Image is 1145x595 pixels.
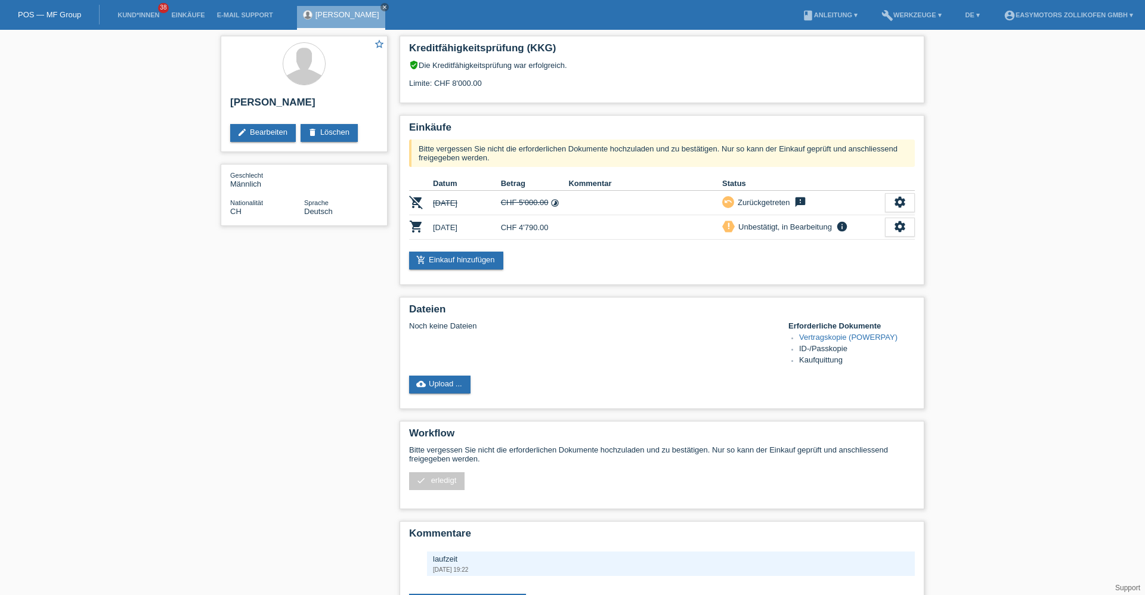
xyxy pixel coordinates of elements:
[788,321,915,330] h4: Erforderliche Dokumente
[374,39,385,49] i: star_border
[380,3,389,11] a: close
[875,11,948,18] a: buildWerkzeuge ▾
[881,10,893,21] i: build
[433,554,909,563] div: laufzeit
[893,220,906,233] i: settings
[304,199,329,206] span: Sprache
[568,176,722,191] th: Kommentar
[409,528,915,546] h2: Kommentare
[1115,584,1140,592] a: Support
[802,10,814,21] i: book
[722,176,885,191] th: Status
[18,10,81,19] a: POS — MF Group
[893,196,906,209] i: settings
[416,255,426,265] i: add_shopping_cart
[409,42,915,60] h2: Kreditfähigkeitsprüfung (KKG)
[112,11,165,18] a: Kund*innen
[409,252,503,269] a: add_shopping_cartEinkauf hinzufügen
[793,196,807,208] i: feedback
[409,427,915,445] h2: Workflow
[165,11,211,18] a: Einkäufe
[230,199,263,206] span: Nationalität
[433,566,909,573] div: [DATE] 19:22
[237,128,247,137] i: edit
[409,122,915,140] h2: Einkäufe
[409,472,465,490] a: check erledigt
[409,60,915,97] div: Die Kreditfähigkeitsprüfung war erfolgreich. Limite: CHF 8'000.00
[315,10,379,19] a: [PERSON_NAME]
[382,4,388,10] i: close
[433,215,501,240] td: [DATE]
[230,124,296,142] a: editBearbeiten
[960,11,986,18] a: DE ▾
[501,191,569,215] td: CHF 5'000.00
[409,219,423,234] i: POSP00028482
[301,124,358,142] a: deleteLöschen
[433,176,501,191] th: Datum
[734,196,790,209] div: Zurückgetreten
[724,197,732,206] i: undo
[409,445,915,463] p: Bitte vergessen Sie nicht die erforderlichen Dokumente hochzuladen und zu bestätigen. Nur so kann...
[409,303,915,321] h2: Dateien
[416,476,426,485] i: check
[158,3,169,13] span: 38
[799,344,915,355] li: ID-/Passkopie
[431,476,457,485] span: erledigt
[308,128,317,137] i: delete
[835,221,849,233] i: info
[799,355,915,367] li: Kaufquittung
[735,221,832,233] div: Unbestätigt, in Bearbeitung
[374,39,385,51] a: star_border
[304,207,333,216] span: Deutsch
[230,171,304,188] div: Männlich
[725,222,733,230] i: priority_high
[409,195,423,209] i: POSP00028481
[501,176,569,191] th: Betrag
[409,376,471,393] a: cloud_uploadUpload ...
[230,97,378,114] h2: [PERSON_NAME]
[416,379,426,389] i: cloud_upload
[799,333,898,342] a: Vertragskopie (POWERPAY)
[230,207,242,216] span: Schweiz
[409,321,773,330] div: Noch keine Dateien
[998,11,1139,18] a: account_circleEasymotors Zollikofen GmbH ▾
[1004,10,1016,21] i: account_circle
[796,11,864,18] a: bookAnleitung ▾
[550,199,559,207] i: Fixe Raten (12 Raten)
[230,172,263,179] span: Geschlecht
[409,60,419,70] i: verified_user
[211,11,279,18] a: E-Mail Support
[409,140,915,167] div: Bitte vergessen Sie nicht die erforderlichen Dokumente hochzuladen und zu bestätigen. Nur so kann...
[433,191,501,215] td: [DATE]
[501,215,569,240] td: CHF 4'790.00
